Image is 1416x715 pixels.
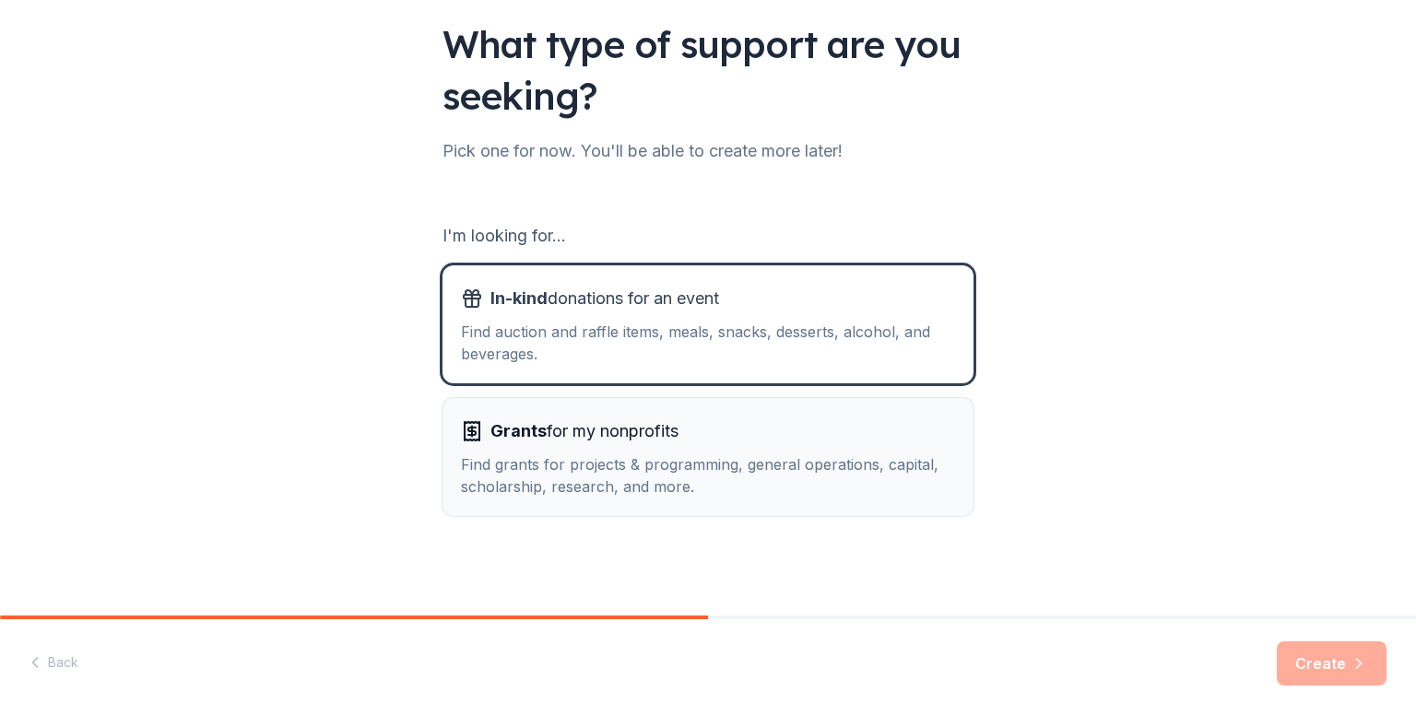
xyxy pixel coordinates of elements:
[461,321,955,365] div: Find auction and raffle items, meals, snacks, desserts, alcohol, and beverages.
[490,421,547,440] span: Grants
[490,416,678,446] span: for my nonprofits
[442,398,973,516] button: Grantsfor my nonprofitsFind grants for projects & programming, general operations, capital, schol...
[490,284,719,313] span: donations for an event
[442,221,973,251] div: I'm looking for...
[442,18,973,122] div: What type of support are you seeking?
[442,136,973,166] div: Pick one for now. You'll be able to create more later!
[442,265,973,383] button: In-kinddonations for an eventFind auction and raffle items, meals, snacks, desserts, alcohol, and...
[461,453,955,498] div: Find grants for projects & programming, general operations, capital, scholarship, research, and m...
[490,288,548,308] span: In-kind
